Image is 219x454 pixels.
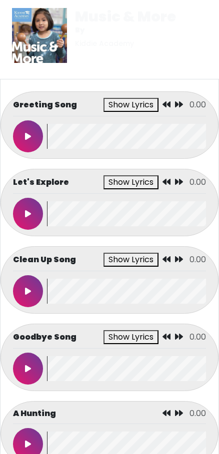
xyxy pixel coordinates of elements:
p: A Hunting [13,408,56,420]
span: 0.00 [189,99,206,110]
h6: Kiddie Academy [75,39,176,48]
p: Goodbye Song [13,331,76,343]
p: By [75,25,176,35]
button: Show Lyrics [103,330,158,344]
button: Show Lyrics [103,175,158,189]
p: Greeting Song [13,99,77,111]
button: Show Lyrics [103,98,158,112]
span: 0.00 [189,254,206,265]
span: 0.00 [189,176,206,188]
p: Clean Up Song [13,254,76,266]
p: Let's Explore [13,176,69,188]
img: 01vrkzCYTteBT1eqlInO [12,8,67,63]
h1: Music & More [75,8,176,25]
button: Show Lyrics [103,253,158,267]
span: 0.00 [189,408,206,419]
span: 0.00 [189,331,206,343]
